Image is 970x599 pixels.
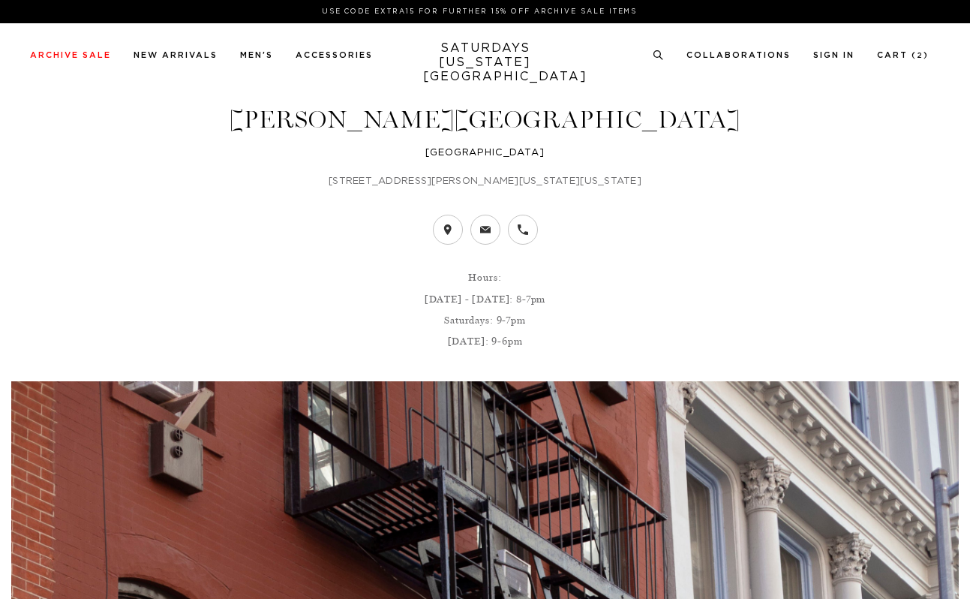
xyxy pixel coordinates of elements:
[240,51,273,59] a: Men's
[877,51,929,59] a: Cart (2)
[11,107,959,132] h1: [PERSON_NAME][GEOGRAPHIC_DATA]
[134,51,218,59] a: New Arrivals
[30,51,111,59] a: Archive Sale
[11,292,959,307] p: [DATE] - [DATE]: 8-7pm
[11,146,959,161] h4: [GEOGRAPHIC_DATA]
[36,6,923,17] p: Use Code EXTRA15 for Further 15% Off Archive Sale Items
[11,174,959,189] p: [STREET_ADDRESS][PERSON_NAME][US_STATE][US_STATE]
[686,51,791,59] a: Collaborations
[11,270,959,285] p: Hours:
[917,53,923,59] small: 2
[813,51,854,59] a: Sign In
[423,41,547,84] a: SATURDAYS[US_STATE][GEOGRAPHIC_DATA]
[11,313,959,328] p: Saturdays: 9-7pm
[11,334,959,349] p: [DATE]: 9-6pm
[296,51,373,59] a: Accessories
